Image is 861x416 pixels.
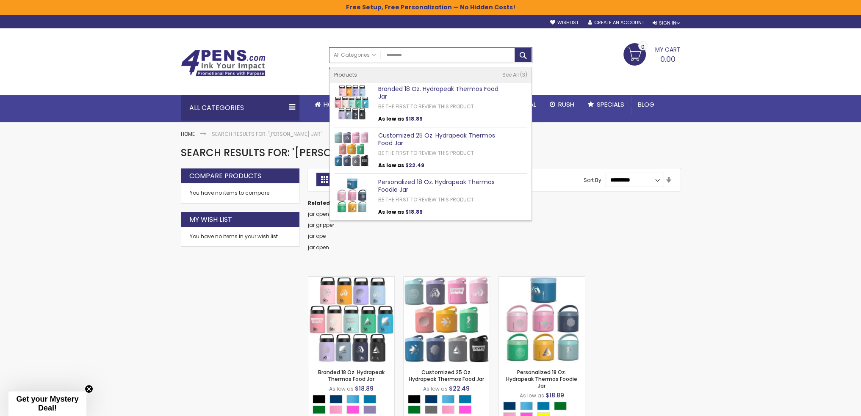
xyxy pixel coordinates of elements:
div: You have no items in your wish list. [190,233,291,240]
div: Navy Blue [329,395,342,403]
img: Branded 18 Oz. Hydrapeak Thermos Food Jar [308,277,394,363]
div: Sky [442,395,454,403]
a: Customized 25 Oz. Hydrapeak Thermos Food Jar [404,276,490,284]
div: Green [313,405,325,414]
div: Green [554,402,567,410]
strong: Compare Products [189,171,261,181]
a: Home [308,95,348,114]
span: 0 [641,43,645,51]
span: Rush [558,100,574,109]
span: As low as [329,385,354,392]
a: jar open [308,244,329,251]
div: Pink [459,405,471,414]
a: Home [181,130,195,138]
dt: Related search terms [308,200,681,207]
a: 0.00 0 [623,43,681,64]
a: All Categories [329,48,380,62]
a: Wishlist [550,19,578,26]
span: $22.49 [405,162,424,169]
span: Search results for: '[PERSON_NAME] jar' [181,146,406,160]
strong: Search results for: '[PERSON_NAME] jar' [212,130,321,138]
div: Get your Mystery Deal!Close teaser [8,391,86,416]
div: Sky [520,402,533,410]
span: Blog [638,100,654,109]
div: Bubblegum [442,405,454,414]
div: Aqua [363,395,376,403]
div: Pink [346,405,359,414]
a: Branded 18 Oz. Hydrapeak Thermos Food Jar [318,369,385,383]
strong: My Wish List [189,215,232,224]
a: Branded 18 Oz. Hydrapeak Thermos Food Jar [308,276,394,284]
span: 3 [520,71,527,78]
span: $18.89 [405,208,423,215]
div: Bubblegum [329,405,342,414]
strong: Grid [316,173,332,186]
span: Products [334,71,357,78]
div: Green [408,405,421,414]
button: Close teaser [85,385,93,393]
a: Customized 25 Oz. Hydrapeak Thermos Food Jar [378,131,495,148]
img: Customized 25 Oz. Hydrapeak Thermos Food Jar [334,132,369,166]
a: Personalized 18 Oz. Hydrapeak Thermos Foodie Jar [499,276,585,284]
a: Be the first to review this product [378,149,474,157]
a: Personalized 18 Oz. Hydrapeak Thermos Foodie Jar [378,178,495,194]
div: Navy Blue [425,395,437,403]
span: Specials [597,100,624,109]
a: Create an Account [588,19,644,26]
span: Home [324,100,341,109]
span: As low as [378,115,404,122]
a: See All 3 [502,72,527,78]
span: See All [502,71,519,78]
span: 0.00 [660,54,676,64]
div: Sign In [652,20,680,26]
span: All Categories [334,52,376,58]
a: Customized 25 Oz. Hydrapeak Thermos Food Jar [409,369,484,383]
div: Aqua [537,402,550,410]
div: Black [408,395,421,403]
span: $18.89 [355,384,374,393]
span: $18.89 [405,115,423,122]
span: As low as [520,392,544,399]
a: Be the first to review this product [378,103,474,110]
a: Specials [581,95,631,114]
img: 4Pens Custom Pens and Promotional Products [181,50,266,77]
img: Personalized 18 Oz. Hydrapeak Thermos Foodie Jar [499,277,585,363]
a: jar opener [308,210,334,218]
div: Lilac [363,405,376,414]
span: As low as [378,162,404,169]
img: Personalized 18 Oz. Hydrapeak Thermos Foodie Jar [334,178,369,213]
div: Free shipping on pen orders over $199 [461,63,532,80]
a: Personalized 18 Oz. Hydrapeak Thermos Foodie Jar [506,369,577,389]
div: Navy Blue [503,402,516,410]
span: As low as [423,385,448,392]
img: Customized 25 Oz. Hydrapeak Thermos Food Jar [404,277,490,363]
a: jar ope [308,232,326,240]
label: Sort By [584,176,601,183]
div: You have no items to compare. [181,183,299,203]
span: As low as [378,208,404,215]
a: Blog [631,95,661,114]
img: Branded 18 Oz. Hydrapeak Thermos Food Jar [334,85,369,120]
div: All Categories [181,95,299,121]
a: Be the first to review this product [378,196,474,203]
div: Aqua [459,395,471,403]
span: $22.49 [449,384,470,393]
span: Get your Mystery Deal! [16,395,78,412]
div: Black [313,395,325,403]
a: Branded 18 Oz. Hydrapeak Thermos Food Jar [378,85,498,101]
div: Grey [425,405,437,414]
div: Sky [346,395,359,403]
a: Rush [543,95,581,114]
a: jar gripper [308,221,334,229]
span: $18.89 [545,391,564,399]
